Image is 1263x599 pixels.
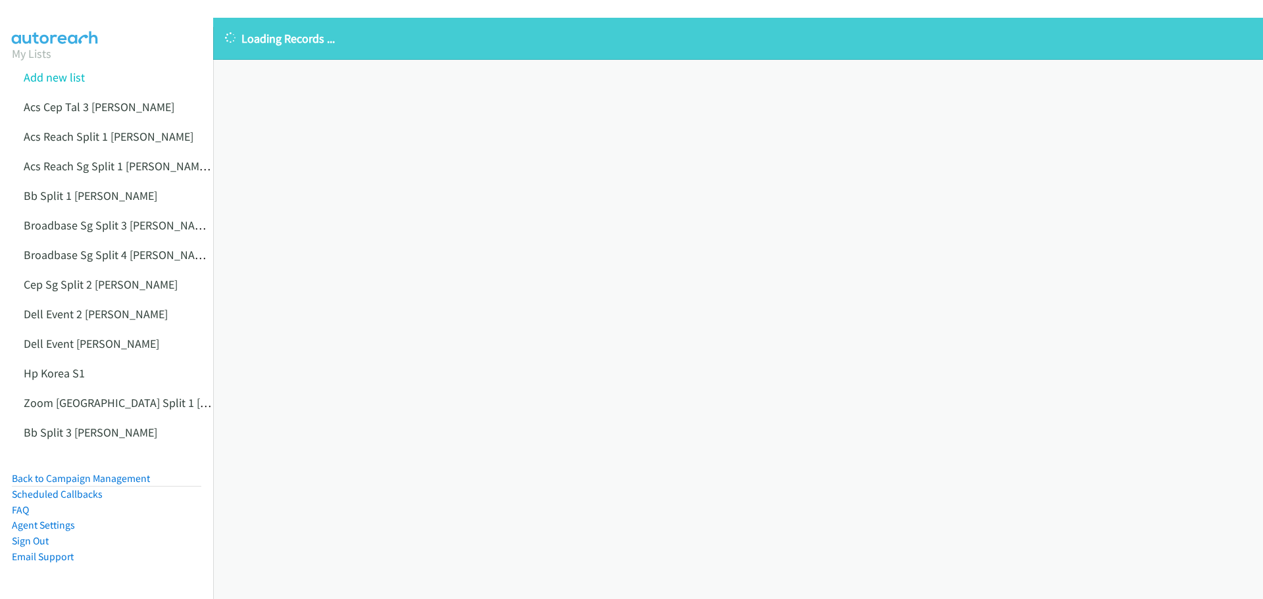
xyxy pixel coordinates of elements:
[24,188,157,203] a: Bb Split 1 [PERSON_NAME]
[24,247,212,262] a: Broadbase Sg Split 4 [PERSON_NAME]
[24,218,212,233] a: Broadbase Sg Split 3 [PERSON_NAME]
[24,129,193,144] a: Acs Reach Split 1 [PERSON_NAME]
[24,158,210,174] a: Acs Reach Sg Split 1 [PERSON_NAME]
[24,70,85,85] a: Add new list
[12,535,49,547] a: Sign Out
[12,550,74,563] a: Email Support
[24,366,85,381] a: Hp Korea S1
[24,395,280,410] a: Zoom [GEOGRAPHIC_DATA] Split 1 [PERSON_NAME]
[225,30,1251,47] p: Loading Records ...
[24,306,168,322] a: Dell Event 2 [PERSON_NAME]
[24,336,159,351] a: Dell Event [PERSON_NAME]
[12,519,75,531] a: Agent Settings
[24,277,178,292] a: Cep Sg Split 2 [PERSON_NAME]
[12,472,150,485] a: Back to Campaign Management
[12,46,51,61] a: My Lists
[24,425,157,440] a: Bb Split 3 [PERSON_NAME]
[24,99,174,114] a: Acs Cep Tal 3 [PERSON_NAME]
[12,504,29,516] a: FAQ
[12,488,103,500] a: Scheduled Callbacks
